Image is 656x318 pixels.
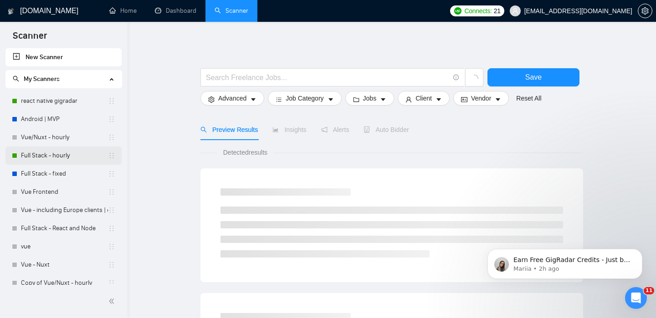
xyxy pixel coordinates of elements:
span: idcard [461,96,467,103]
button: idcardVendorcaret-down [453,91,509,106]
span: Detected results [217,147,274,157]
span: caret-down [436,96,442,103]
span: holder [108,225,115,232]
a: vue [21,237,108,256]
span: My Scanners [24,75,60,83]
span: bars [276,96,282,103]
li: Vue Frontend [5,183,122,201]
span: holder [108,279,115,287]
span: Job Category [286,93,323,103]
a: Android | MVP [21,110,108,128]
span: folder [353,96,359,103]
li: react native gigradar [5,92,122,110]
a: Copy of Vue/Nuxt - hourly [21,274,108,292]
a: homeHome [109,7,137,15]
a: Full Stack - hourly [21,146,108,165]
a: setting [638,7,652,15]
span: caret-down [380,96,386,103]
li: Full Stack - fixed [5,165,122,183]
span: My Scanners [13,75,60,83]
a: Vue - Nuxt [21,256,108,274]
span: holder [108,207,115,214]
span: search [200,126,207,133]
button: Save [487,68,579,86]
span: Scanner [5,29,54,48]
span: holder [108,97,115,105]
span: Advanced [218,93,246,103]
span: area-chart [272,126,279,133]
button: folderJobscaret-down [345,91,395,106]
span: Jobs [363,93,377,103]
input: Search Freelance Jobs... [206,72,449,83]
li: Vue - Nuxt [5,256,122,274]
li: Vue/Nuxt - hourly [5,128,122,146]
li: Android | MVP [5,110,122,128]
span: Preview Results [200,126,258,133]
span: Vendor [471,93,491,103]
a: New Scanner [13,48,114,66]
a: Reset All [516,93,541,103]
span: holder [108,116,115,123]
span: holder [108,170,115,177]
span: caret-down [328,96,334,103]
li: New Scanner [5,48,122,66]
span: 11 [644,287,654,294]
span: Auto Bidder [364,126,409,133]
a: Full Stack - fixed [21,165,108,183]
li: Vue - including Europe clients | only search title [5,201,122,219]
a: Full Stack - React and Node [21,219,108,237]
button: userClientcaret-down [398,91,450,106]
li: vue [5,237,122,256]
li: Full Stack - React and Node [5,219,122,237]
a: dashboardDashboard [155,7,196,15]
span: Alerts [321,126,349,133]
a: Vue - including Europe clients | only search title [21,201,108,219]
span: holder [108,188,115,196]
button: settingAdvancedcaret-down [200,91,264,106]
span: notification [321,126,328,133]
img: upwork-logo.png [454,7,461,15]
iframe: Intercom live chat [625,287,647,309]
span: user [405,96,412,103]
span: Save [525,71,542,83]
span: holder [108,152,115,159]
span: holder [108,134,115,141]
iframe: To enrich screen reader interactions, please activate Accessibility in Grammarly extension settings [474,230,656,293]
span: Client [415,93,432,103]
li: Full Stack - hourly [5,146,122,165]
img: logo [8,4,14,19]
span: setting [208,96,215,103]
span: loading [470,75,478,83]
span: Connects: [464,6,492,16]
span: holder [108,243,115,250]
button: barsJob Categorycaret-down [268,91,341,106]
li: Copy of Vue/Nuxt - hourly [5,274,122,292]
button: setting [638,4,652,18]
a: react native gigradar [21,92,108,110]
span: user [512,8,518,14]
a: Vue Frontend [21,183,108,201]
span: holder [108,261,115,268]
span: caret-down [495,96,501,103]
span: caret-down [250,96,256,103]
span: info-circle [453,75,459,81]
span: search [13,76,19,82]
span: 21 [494,6,501,16]
span: Insights [272,126,306,133]
a: searchScanner [215,7,248,15]
a: Vue/Nuxt - hourly [21,128,108,146]
span: robot [364,126,370,133]
span: double-left [108,297,118,306]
